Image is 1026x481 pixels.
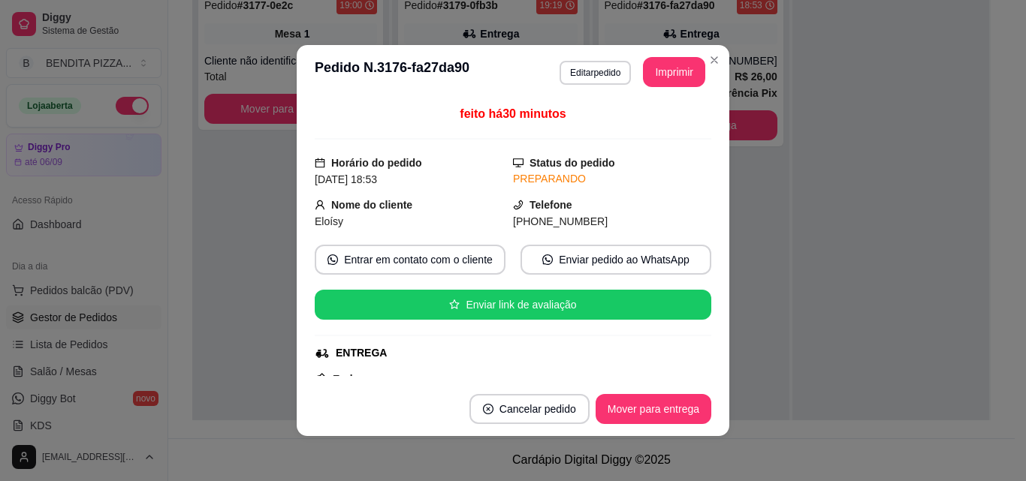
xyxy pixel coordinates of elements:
button: Close [702,48,726,72]
button: close-circleCancelar pedido [469,394,590,424]
span: [DATE] 18:53 [315,173,377,185]
div: PREPARANDO [513,171,711,187]
strong: Endereço [333,373,381,385]
button: whats-appEnviar pedido ao WhatsApp [521,245,711,275]
strong: Horário do pedido [331,157,422,169]
span: star [449,299,460,310]
div: ENTREGA [336,345,387,361]
span: pushpin [315,372,327,384]
button: whats-appEntrar em contato com o cliente [315,245,505,275]
button: Editarpedido [560,61,631,85]
span: whats-app [542,254,553,265]
button: Imprimir [643,57,705,87]
span: phone [513,200,524,210]
span: desktop [513,158,524,168]
span: close-circle [483,404,493,414]
span: Eloísy [315,215,343,227]
h3: Pedido N. 3176-fa27da90 [315,57,469,87]
button: Mover para entrega [596,394,711,424]
span: feito há 30 minutos [460,107,566,120]
span: calendar [315,158,325,168]
strong: Status do pedido [530,157,615,169]
span: whats-app [327,254,338,265]
span: user [315,200,325,210]
button: starEnviar link de avaliação [315,290,711,320]
strong: Nome do cliente [331,199,412,211]
strong: Telefone [530,199,572,211]
span: [PHONE_NUMBER] [513,215,608,227]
